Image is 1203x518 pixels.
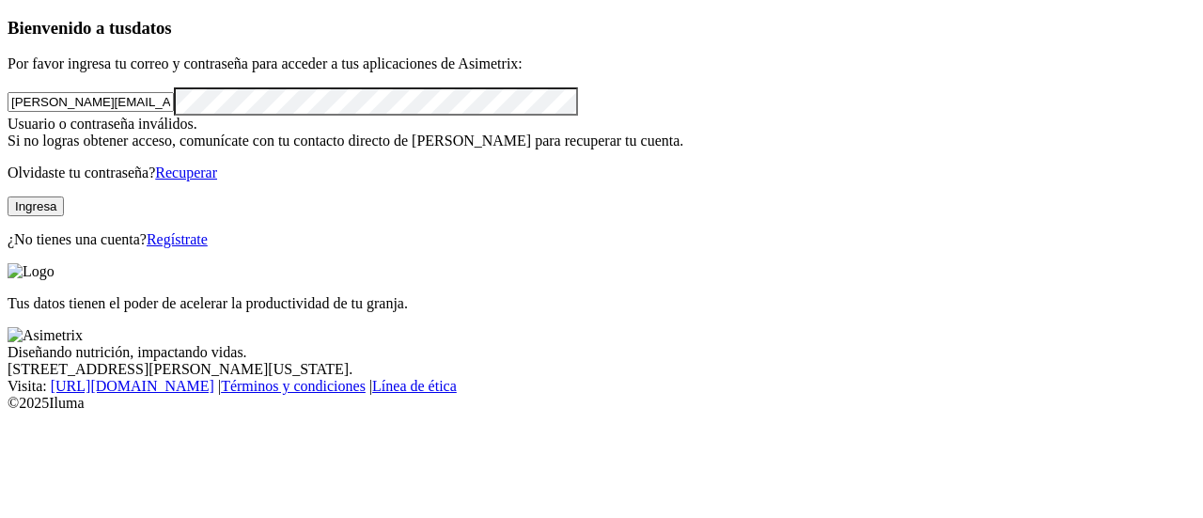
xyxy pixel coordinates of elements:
div: © 2025 Iluma [8,395,1195,412]
div: [STREET_ADDRESS][PERSON_NAME][US_STATE]. [8,361,1195,378]
a: Regístrate [147,231,208,247]
div: Usuario o contraseña inválidos. Si no logras obtener acceso, comunícate con tu contacto directo d... [8,116,1195,149]
a: Línea de ética [372,378,457,394]
img: Asimetrix [8,327,83,344]
p: ¿No tienes una cuenta? [8,231,1195,248]
img: Logo [8,263,55,280]
div: Diseñando nutrición, impactando vidas. [8,344,1195,361]
button: Ingresa [8,196,64,216]
div: Visita : | | [8,378,1195,395]
p: Olvidaste tu contraseña? [8,165,1195,181]
a: Recuperar [155,165,217,181]
a: [URL][DOMAIN_NAME] [51,378,214,394]
span: datos [132,18,172,38]
a: Términos y condiciones [221,378,366,394]
h3: Bienvenido a tus [8,18,1195,39]
p: Tus datos tienen el poder de acelerar la productividad de tu granja. [8,295,1195,312]
input: Tu correo [8,92,174,112]
p: Por favor ingresa tu correo y contraseña para acceder a tus aplicaciones de Asimetrix: [8,55,1195,72]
